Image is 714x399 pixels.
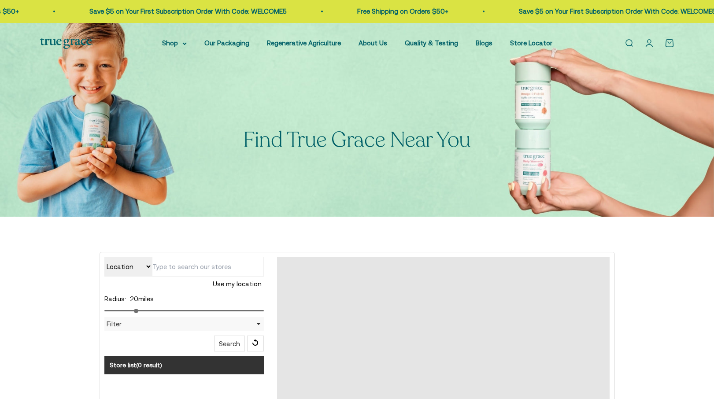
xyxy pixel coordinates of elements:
[162,38,187,48] summary: Shop
[204,39,249,47] a: Our Packaging
[247,336,264,351] span: Reset
[104,310,264,311] input: Radius
[86,6,284,17] p: Save $5 on Your First Subscription Order With Code: WELCOME5
[104,295,126,303] label: Radius:
[405,39,458,47] a: Quality & Testing
[138,362,142,369] span: 0
[104,294,264,304] div: miles
[104,317,264,331] div: Filter
[152,257,264,277] input: Type to search our stores
[359,39,387,47] a: About Us
[130,295,138,303] span: 20
[144,362,160,369] span: result
[510,39,552,47] a: Store Locator
[211,277,264,292] button: Use my location
[136,362,162,369] span: ( )
[516,6,713,17] p: Save $5 on Your First Subscription Order With Code: WELCOME5
[354,7,445,15] a: Free Shipping on Orders $50+
[243,126,470,154] split-lines: Find True Grace Near You
[214,336,245,351] button: Search
[104,356,264,374] h3: Store list
[267,39,341,47] a: Regenerative Agriculture
[476,39,492,47] a: Blogs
